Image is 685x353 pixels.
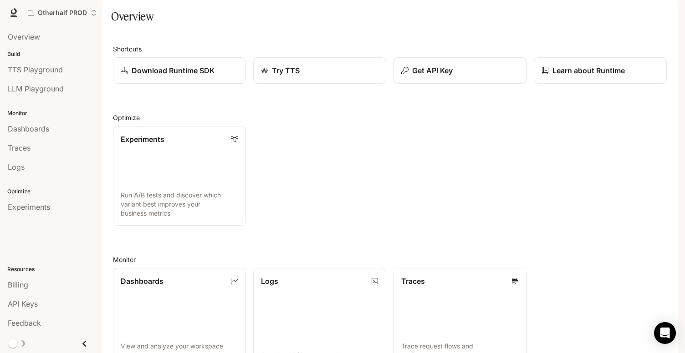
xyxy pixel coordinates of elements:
[113,113,667,122] h2: Optimize
[401,276,425,287] p: Traces
[121,191,238,218] p: Run A/B tests and discover which variant best improves your business metrics
[121,276,164,287] p: Dashboards
[113,126,246,226] a: ExperimentsRun A/B tests and discover which variant best improves your business metrics
[132,65,215,76] p: Download Runtime SDK
[394,57,527,84] button: Get API Key
[38,9,87,17] p: Otherhalf PROD
[111,7,153,25] h1: Overview
[552,65,625,76] p: Learn about Runtime
[113,44,667,54] h2: Shortcuts
[253,57,386,84] a: Try TTS
[261,276,278,287] p: Logs
[412,65,453,76] p: Get API Key
[113,57,246,84] a: Download Runtime SDK
[654,322,676,344] div: Open Intercom Messenger
[534,57,667,84] a: Learn about Runtime
[113,255,667,264] h2: Monitor
[24,4,101,22] button: Open workspace menu
[272,65,300,76] p: Try TTS
[121,134,164,145] p: Experiments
